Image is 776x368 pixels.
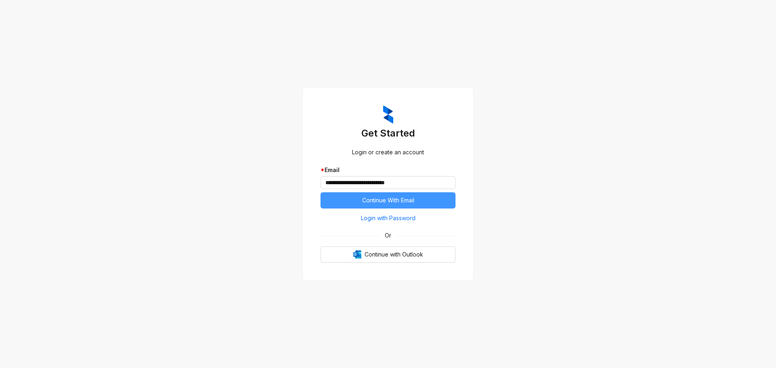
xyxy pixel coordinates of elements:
span: Login with Password [361,214,415,223]
div: Email [321,166,455,175]
span: Or [379,231,397,240]
img: Outlook [353,250,361,259]
button: Login with Password [321,212,455,225]
img: ZumaIcon [383,105,393,124]
button: Continue With Email [321,192,455,208]
span: Continue with Outlook [365,250,423,259]
button: OutlookContinue with Outlook [321,246,455,263]
div: Login or create an account [321,148,455,157]
h3: Get Started [321,127,455,140]
span: Continue With Email [362,196,414,205]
